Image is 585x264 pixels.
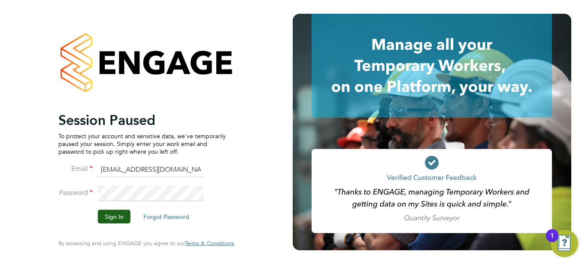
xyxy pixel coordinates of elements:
[58,240,234,247] span: By accessing and using ENGAGE you agree to our
[136,210,196,224] button: Forgot Password
[98,162,204,177] input: Enter your work email...
[58,111,226,128] h2: Session Paused
[58,188,93,197] label: Password
[98,210,130,224] button: Sign In
[58,132,226,155] p: To protect your account and sensitive data, we've temporarily paused your session. Simply enter y...
[58,164,93,173] label: Email
[185,240,234,247] a: Terms & Conditions
[550,236,554,247] div: 1
[551,230,578,257] button: Open Resource Center, 1 new notification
